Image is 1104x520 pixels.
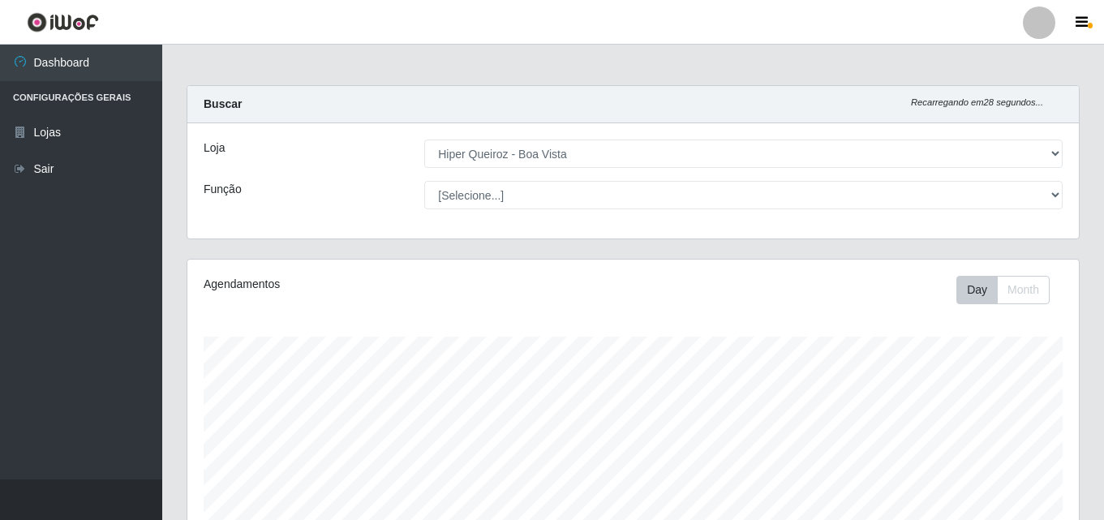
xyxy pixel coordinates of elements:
[204,97,242,110] strong: Buscar
[956,276,998,304] button: Day
[204,140,225,157] label: Loja
[911,97,1043,107] i: Recarregando em 28 segundos...
[956,276,1063,304] div: Toolbar with button groups
[204,276,548,293] div: Agendamentos
[204,181,242,198] label: Função
[27,12,99,32] img: CoreUI Logo
[956,276,1050,304] div: First group
[997,276,1050,304] button: Month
